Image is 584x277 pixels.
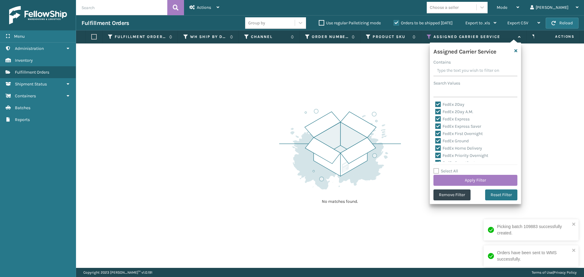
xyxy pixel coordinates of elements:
span: Inventory [15,58,33,63]
img: logo [9,6,67,24]
button: Reset Filter [485,189,517,200]
span: Administration [15,46,44,51]
h3: Fulfillment Orders [82,19,129,27]
span: Shipment Status [15,81,47,87]
label: Channel [251,34,288,40]
span: Batches [15,105,30,110]
label: FedEx Home Delivery [435,146,482,151]
div: Orders have been sent to WMS successfully. [497,250,570,262]
button: close [572,248,576,254]
label: Assigned Carrier Service [433,34,515,40]
div: Choose a seller [430,4,459,11]
input: Type the text you wish to filter on [433,65,517,76]
label: FedEx Priority Overnight [435,153,488,158]
button: Reload [546,18,579,29]
label: FedEx 2Day A.M. [435,109,473,114]
p: Copyright 2023 [PERSON_NAME]™ v 1.0.191 [83,268,152,277]
label: Use regular Palletizing mode [319,20,381,26]
label: WH Ship By Date [190,34,227,40]
span: Actions [197,5,211,10]
span: Menu [14,34,25,39]
label: FedEx 2Day [435,102,464,107]
label: Select All [433,168,458,174]
label: Orders to be shipped [DATE] [394,20,453,26]
label: Order Number [312,34,349,40]
label: FedEx SmartPost [435,160,475,165]
span: Reports [15,117,30,122]
span: Actions [536,32,578,42]
h4: Assigned Carrier Service [433,46,496,55]
label: Fulfillment Order Id [115,34,166,40]
label: FedEx Express [435,116,470,122]
label: FedEx Ground [435,138,469,144]
div: Group by [248,20,265,26]
label: Product SKU [373,34,409,40]
span: Mode [497,5,507,10]
span: Containers [15,93,36,99]
span: Fulfillment Orders [15,70,49,75]
button: close [572,222,576,227]
button: Apply Filter [433,175,517,186]
label: Search Values [433,80,460,86]
label: FedEx Express Saver [435,124,481,129]
span: Export to .xls [465,20,490,26]
button: Remove Filter [433,189,471,200]
div: Picking batch 109883 successfully created. [497,223,570,236]
label: FedEx First Overnight [435,131,483,136]
span: Export CSV [507,20,528,26]
label: Contains [433,59,451,65]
